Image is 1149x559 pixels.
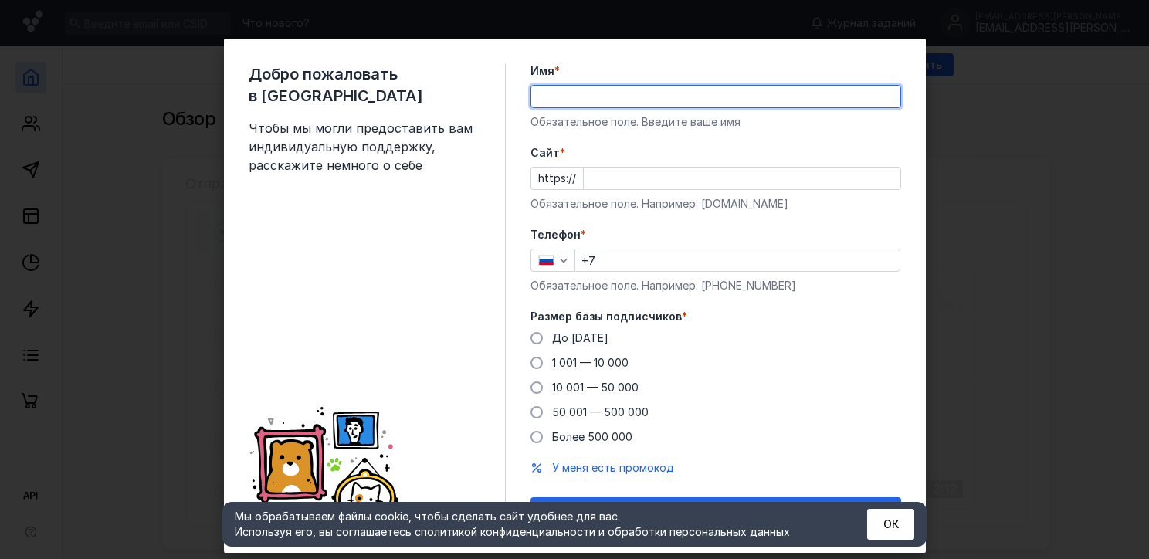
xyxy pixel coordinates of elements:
span: 50 001 — 500 000 [552,405,649,418]
button: ОК [867,509,914,540]
span: До [DATE] [552,331,608,344]
button: Отправить [530,497,901,528]
a: политикой конфиденциальности и обработки персональных данных [421,525,790,538]
div: Мы обрабатываем файлы cookie, чтобы сделать сайт удобнее для вас. Используя его, вы соглашаетесь c [235,509,829,540]
span: Телефон [530,227,581,242]
button: У меня есть промокод [552,460,674,476]
span: Cайт [530,145,560,161]
div: Обязательное поле. Введите ваше имя [530,114,901,130]
span: Чтобы мы могли предоставить вам индивидуальную поддержку, расскажите немного о себе [249,119,480,174]
span: У меня есть промокод [552,461,674,474]
span: Добро пожаловать в [GEOGRAPHIC_DATA] [249,63,480,107]
span: Размер базы подписчиков [530,309,682,324]
span: Имя [530,63,554,79]
div: Обязательное поле. Например: [PHONE_NUMBER] [530,278,901,293]
div: Обязательное поле. Например: [DOMAIN_NAME] [530,196,901,212]
span: 10 001 — 50 000 [552,381,639,394]
span: 1 001 — 10 000 [552,356,629,369]
span: Более 500 000 [552,430,632,443]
